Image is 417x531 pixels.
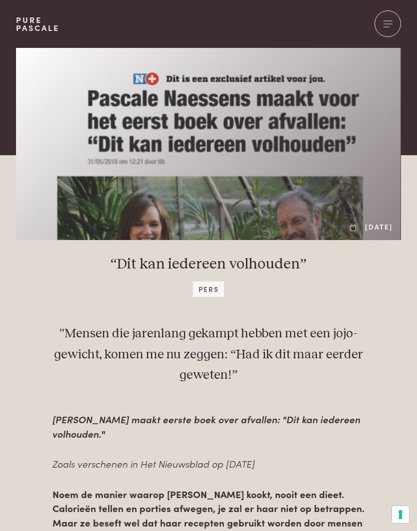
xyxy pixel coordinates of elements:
[350,222,393,232] div: [DATE]
[52,412,360,440] em: [PERSON_NAME] maakt eerste boek over afvallen: "Dit kan iedereen volhouden.
[52,323,364,385] p: "Mensen die jarenlang gekampt hebben met een jojo-gewicht, komen me nu zeggen: “Had ik dit maar e...
[110,255,306,273] h1: “Dit kan iedereen volhouden”
[52,412,360,440] strong: "
[16,16,59,32] a: PurePascale
[193,281,224,297] span: Pers
[52,457,255,470] em: Zoals verschenen in Het Nieuwsblad op [DATE]
[392,506,409,523] button: Uw voorkeuren voor toestemming voor trackingtechnologieën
